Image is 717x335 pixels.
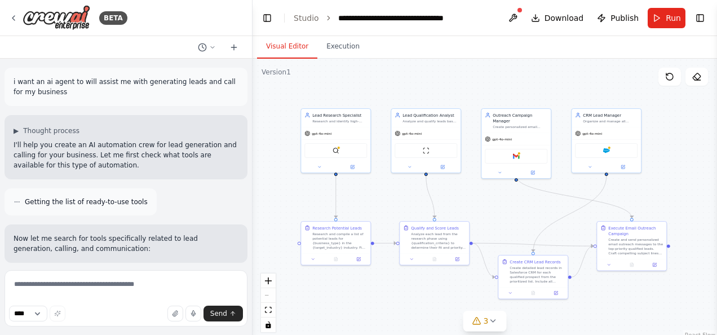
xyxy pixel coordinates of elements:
[608,237,663,255] div: Create and send personalized email outreach messages to the top-priority qualified leads. Craft c...
[210,309,227,318] span: Send
[14,126,19,135] span: ▶
[692,10,708,26] button: Show right sidebar
[312,119,367,124] div: Research and identify high-quality potential leads for {business_type} in the {target_industry} i...
[596,221,667,271] div: Execute Email Outreach CampaignCreate and send personalized email outreach messages to the top-pr...
[513,153,520,160] img: Gmail
[592,8,643,28] button: Publish
[312,112,367,118] div: Lead Research Specialist
[402,131,422,136] span: gpt-4o-mini
[391,108,461,173] div: Lead Qualification AnalystAnalyze and qualify leads based on {qualification_criteria}, scoring ea...
[583,112,638,118] div: CRM Lead Manager
[50,306,65,321] button: Improve this prompt
[294,14,319,23] a: Studio
[193,41,220,54] button: Switch to previous chat
[610,12,639,24] span: Publish
[317,35,369,59] button: Execution
[14,233,238,254] p: Now let me search for tools specifically related to lead generation, calling, and communication:
[498,255,568,299] div: Create CRM Lead RecordsCreate detailed lead records in Salesforce CRM for each qualified prospect...
[582,131,602,136] span: gpt-4o-mini
[411,232,466,250] div: Analyze each lead from the research phase using {qualification_criteria} to determine their fit a...
[545,12,584,24] span: Download
[300,108,371,173] div: Lead Research SpecialistResearch and identify high-quality potential leads for {business_type} in...
[481,108,551,179] div: Outreach Campaign ManagerCreate personalized email outreach campaigns for qualified leads, crafti...
[571,108,641,173] div: CRM Lead ManagerOrganize and manage all qualified leads in the CRM system, tracking outreach acti...
[261,274,276,332] div: React Flow controls
[492,137,512,142] span: gpt-4o-mini
[411,225,459,231] div: Qualify and Score Leads
[607,164,639,170] button: Open in side panel
[399,221,470,266] div: Qualify and Score LeadsAnalyze each lead from the research phase using {qualification_criteria} t...
[484,315,489,327] span: 3
[257,35,317,59] button: Visual Editor
[14,140,238,170] p: I'll help you create an AI automation crew for lead generation and calling for your business. Let...
[324,256,348,263] button: No output available
[473,240,495,280] g: Edge from 9321259d-9825-45c6-a249-6b15a2f79e2d to d693f769-3d01-4fec-8aa2-29561cce26bc
[333,176,339,218] g: Edge from 4bc5a8fe-6284-42f9-98a0-da9566e0dedf to 3c6a2e04-49ad-4c1e-ac41-66c24a496ac1
[349,256,368,263] button: Open in side panel
[312,131,331,136] span: gpt-4o-mini
[25,197,148,206] span: Getting the list of ready-to-use tools
[294,12,444,24] nav: breadcrumb
[185,306,201,321] button: Click to speak your automation idea
[23,126,79,135] span: Thought process
[374,240,396,246] g: Edge from 3c6a2e04-49ad-4c1e-ac41-66c24a496ac1 to 9321259d-9825-45c6-a249-6b15a2f79e2d
[99,11,127,25] div: BETA
[300,221,371,266] div: Research Potential LeadsResearch and compile a list of potential leads for {business_type} in the...
[423,256,446,263] button: No output available
[402,112,457,118] div: Lead Qualification Analyst
[312,232,367,250] div: Research and compile a list of potential leads for {business_type} in the {target_industry} indus...
[225,41,243,54] button: Start a new chat
[608,225,663,236] div: Execute Email Outreach Campaign
[648,8,685,28] button: Run
[261,318,276,332] button: toggle interactivity
[493,125,547,129] div: Create personalized email outreach campaigns for qualified leads, crafting compelling messages th...
[666,12,681,24] span: Run
[645,262,664,268] button: Open in side panel
[261,303,276,318] button: fit view
[423,147,430,154] img: ScrapeWebsiteTool
[463,311,507,332] button: 3
[510,266,564,284] div: Create detailed lead records in Salesforce CRM for each qualified prospect from the prioritized l...
[14,77,238,97] p: i want an ai agent to will assist me with generating leads and call for my business
[493,112,547,124] div: Outreach Campaign Manager
[510,259,560,265] div: Create CRM Lead Records
[448,256,467,263] button: Open in side panel
[514,176,635,218] g: Edge from 084d705d-760c-4f05-88c9-2b314ad3d6b4 to 52e698e5-afcb-476a-8487-51ca2d0e9d08
[402,119,457,124] div: Analyze and qualify leads based on {qualification_criteria}, scoring each prospect and prioritizi...
[583,119,638,124] div: Organize and manage all qualified leads in the CRM system, tracking outreach activities, response...
[546,290,565,297] button: Open in side panel
[473,240,594,249] g: Edge from 9321259d-9825-45c6-a249-6b15a2f79e2d to 52e698e5-afcb-476a-8487-51ca2d0e9d08
[312,225,362,231] div: Research Potential Leads
[14,126,79,135] button: ▶Thought process
[423,176,437,218] g: Edge from 42d5b3ae-f4dd-44ee-add3-32eff9b682a6 to 9321259d-9825-45c6-a249-6b15a2f79e2d
[203,306,243,321] button: Send
[521,290,545,297] button: No output available
[572,243,594,280] g: Edge from d693f769-3d01-4fec-8aa2-29561cce26bc to 52e698e5-afcb-476a-8487-51ca2d0e9d08
[262,68,291,77] div: Version 1
[620,262,644,268] button: No output available
[427,164,459,170] button: Open in side panel
[517,169,549,176] button: Open in side panel
[526,8,588,28] button: Download
[167,306,183,321] button: Upload files
[261,274,276,288] button: zoom in
[603,147,610,154] img: Salesforce
[333,147,339,154] img: SerplyWebSearchTool
[337,164,369,170] button: Open in side panel
[530,176,609,252] g: Edge from ebfd3d61-08f2-4b55-928a-0344d04309d5 to d693f769-3d01-4fec-8aa2-29561cce26bc
[23,5,90,30] img: Logo
[259,10,275,26] button: Hide left sidebar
